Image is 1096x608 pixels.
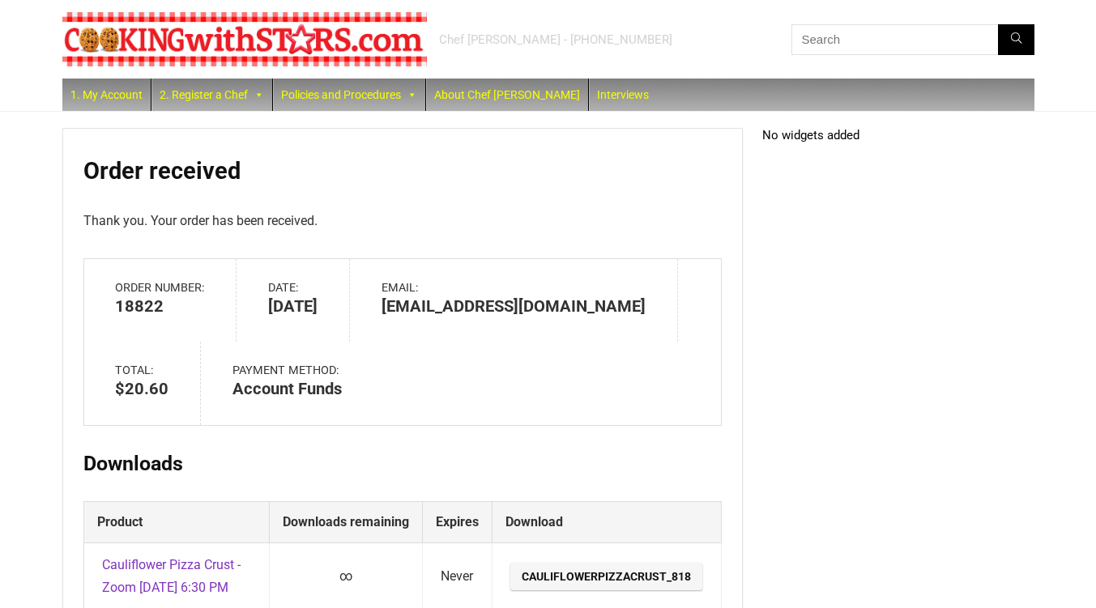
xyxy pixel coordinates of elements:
li: Total: [84,342,202,424]
button: Search [998,24,1034,55]
span: Download [505,514,563,529]
strong: Account Funds [232,376,342,401]
a: CauliflowerPizzaCrust_818 [510,563,702,590]
li: Email: [350,259,678,342]
li: Date: [237,259,350,342]
img: Chef Paula's Cooking With Stars [62,12,427,66]
a: Policies and Procedures [273,79,425,111]
p: Thank you. Your order has been received. [83,210,722,232]
div: Chef [PERSON_NAME] - [PHONE_NUMBER] [439,32,672,48]
strong: [DATE] [268,294,318,318]
li: Payment method: [201,342,373,424]
a: Cauliflower Pizza Crust - Zoom [DATE] 6:30 PM [102,557,241,595]
a: 2. Register a Chef [151,79,272,111]
h2: Downloads [83,452,722,476]
p: No widgets added [762,128,1034,142]
strong: 18822 [115,294,204,318]
span: Expires [436,514,479,529]
input: Search [791,24,1034,55]
a: Interviews [589,79,657,111]
span: $ [115,379,125,398]
a: About Chef [PERSON_NAME] [426,79,588,111]
span: Product [97,514,143,529]
h1: Order received [83,157,722,185]
bdi: 20.60 [115,379,168,398]
a: 1. My Account [62,79,151,111]
li: Order number: [84,259,237,342]
strong: [EMAIL_ADDRESS][DOMAIN_NAME] [382,294,646,318]
span: Downloads remaining [283,514,409,529]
